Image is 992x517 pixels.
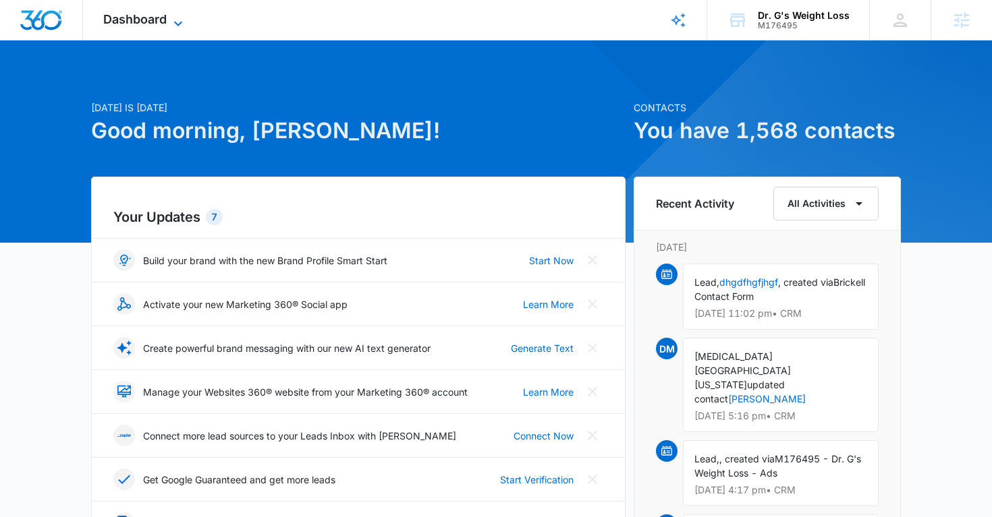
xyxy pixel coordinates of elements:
p: Get Google Guaranteed and get more leads [143,473,335,487]
button: Close [582,249,603,271]
span: , created via [778,276,833,288]
button: All Activities [773,187,879,220]
span: M176495 - Dr. G's Weight Loss - Ads [694,453,861,479]
span: Lead, [694,453,719,464]
span: , created via [719,453,775,464]
a: [PERSON_NAME] [728,393,806,404]
div: 7 [206,209,223,225]
a: Generate Text [511,341,574,355]
span: DM [656,338,678,359]
button: Close [582,337,603,359]
p: Contacts [634,100,901,115]
div: account name [758,10,850,21]
p: [DATE] is [DATE] [91,100,626,115]
h1: You have 1,568 contacts [634,115,901,147]
a: dhgdfhgfjhgf [719,276,778,288]
button: Close [582,468,603,490]
p: [DATE] [656,240,879,254]
h6: Recent Activity [656,195,734,212]
p: Build your brand with the new Brand Profile Smart Start [143,253,387,268]
p: Activate your new Marketing 360® Social app [143,297,348,311]
a: Start Now [529,253,574,268]
a: Learn More [523,297,574,311]
button: Close [582,381,603,402]
p: [DATE] 4:17 pm • CRM [694,485,867,495]
div: account id [758,21,850,30]
span: Dashboard [103,12,167,26]
p: [DATE] 11:02 pm • CRM [694,309,867,318]
button: Close [582,293,603,315]
span: [MEDICAL_DATA] [GEOGRAPHIC_DATA][US_STATE] [694,351,791,390]
p: Create powerful brand messaging with our new AI text generator [143,341,431,355]
h1: Good morning, [PERSON_NAME]! [91,115,626,147]
a: Start Verification [500,473,574,487]
span: Lead, [694,276,719,288]
p: Connect more lead sources to your Leads Inbox with [PERSON_NAME] [143,429,456,443]
h2: Your Updates [113,207,603,227]
p: Manage your Websites 360® website from your Marketing 360® account [143,385,468,399]
a: Connect Now [514,429,574,443]
button: Close [582,425,603,446]
a: Learn More [523,385,574,399]
p: [DATE] 5:16 pm • CRM [694,411,867,421]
